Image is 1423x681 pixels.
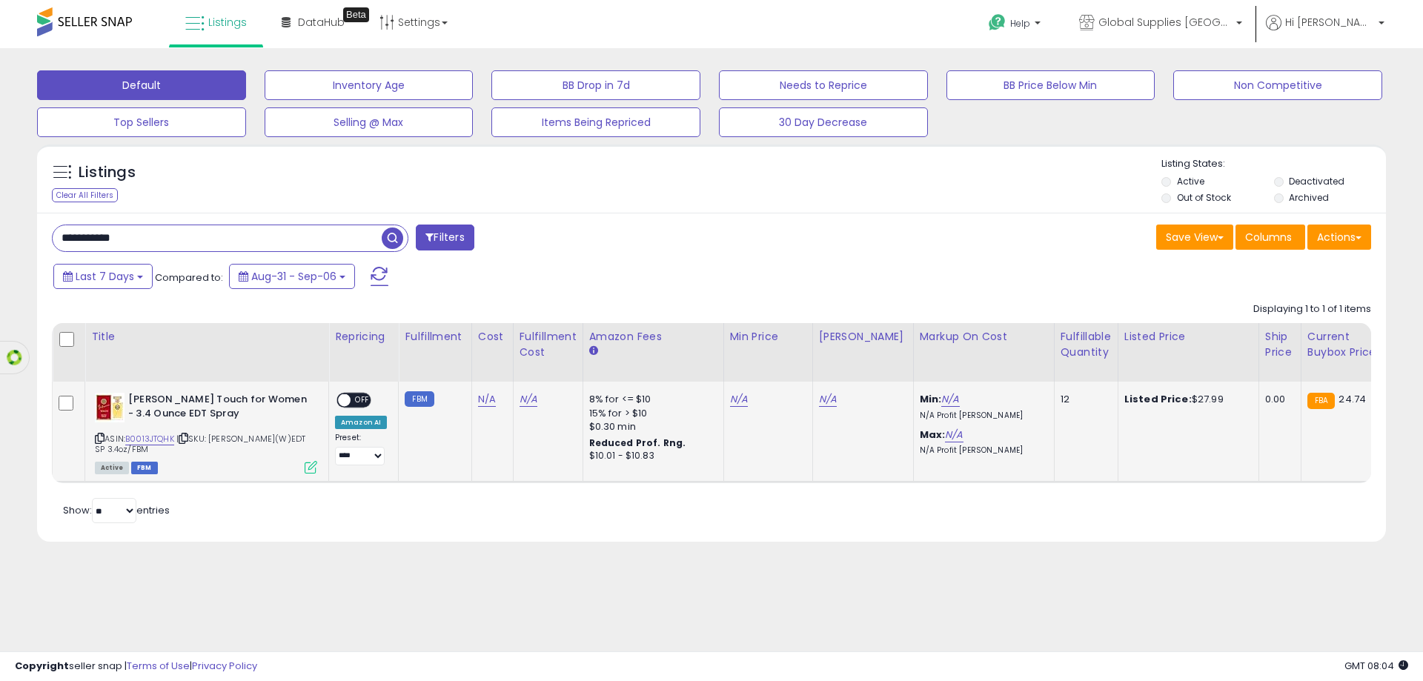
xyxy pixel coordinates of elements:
[15,659,69,673] strong: Copyright
[1307,329,1384,360] div: Current Buybox Price
[589,436,686,449] b: Reduced Prof. Rng.
[589,407,712,420] div: 15% for > $10
[941,392,959,407] a: N/A
[95,393,317,472] div: ASIN:
[1265,329,1295,360] div: Ship Price
[491,107,700,137] button: Items Being Repriced
[351,394,374,407] span: OFF
[920,428,946,442] b: Max:
[719,70,928,100] button: Needs to Reprice
[95,433,305,455] span: | SKU: [PERSON_NAME](W)EDT SP 3.4oz/FBM
[920,411,1043,421] p: N/A Profit [PERSON_NAME]
[520,329,577,360] div: Fulfillment Cost
[335,416,387,429] div: Amazon AI
[589,345,598,358] small: Amazon Fees.
[1061,393,1107,406] div: 12
[913,323,1054,382] th: The percentage added to the cost of goods (COGS) that forms the calculator for Min & Max prices.
[1177,191,1231,204] label: Out of Stock
[1289,175,1344,187] label: Deactivated
[946,70,1155,100] button: BB Price Below Min
[1285,15,1374,30] span: Hi [PERSON_NAME]
[229,264,355,289] button: Aug-31 - Sep-06
[265,107,474,137] button: Selling @ Max
[491,70,700,100] button: BB Drop in 7d
[192,659,257,673] a: Privacy Policy
[1253,302,1371,316] div: Displaying 1 to 1 of 1 items
[265,70,474,100] button: Inventory Age
[1235,225,1305,250] button: Columns
[920,392,942,406] b: Min:
[730,329,806,345] div: Min Price
[988,13,1006,32] i: Get Help
[91,329,322,345] div: Title
[15,660,257,674] div: seller snap | |
[1098,15,1232,30] span: Global Supplies [GEOGRAPHIC_DATA]
[335,433,387,466] div: Preset:
[79,162,136,183] h5: Listings
[1245,230,1292,245] span: Columns
[520,392,537,407] a: N/A
[405,391,434,407] small: FBM
[298,15,345,30] span: DataHub
[819,329,907,345] div: [PERSON_NAME]
[131,462,158,474] span: FBM
[416,225,474,250] button: Filters
[52,188,118,202] div: Clear All Filters
[1266,15,1384,48] a: Hi [PERSON_NAME]
[95,393,125,422] img: 41IWSbA9kfL._SL40_.jpg
[478,392,496,407] a: N/A
[1265,393,1290,406] div: 0.00
[819,392,837,407] a: N/A
[1339,392,1366,406] span: 24.74
[63,503,170,517] span: Show: entries
[977,2,1055,48] a: Help
[125,433,174,445] a: B0013JTQHK
[1156,225,1233,250] button: Save View
[37,70,246,100] button: Default
[1010,17,1030,30] span: Help
[128,393,308,424] b: [PERSON_NAME] Touch for Women - 3.4 Ounce EDT Spray
[208,15,247,30] span: Listings
[1173,70,1382,100] button: Non Competitive
[37,107,246,137] button: Top Sellers
[920,445,1043,456] p: N/A Profit [PERSON_NAME]
[1289,191,1329,204] label: Archived
[405,329,465,345] div: Fulfillment
[1124,392,1192,406] b: Listed Price:
[920,329,1048,345] div: Markup on Cost
[719,107,928,137] button: 30 Day Decrease
[589,329,717,345] div: Amazon Fees
[76,269,134,284] span: Last 7 Days
[343,7,369,22] div: Tooltip anchor
[53,264,153,289] button: Last 7 Days
[730,392,748,407] a: N/A
[1344,659,1408,673] span: 2025-09-14 08:04 GMT
[251,269,336,284] span: Aug-31 - Sep-06
[335,329,392,345] div: Repricing
[95,462,129,474] span: All listings currently available for purchase on Amazon
[589,450,712,462] div: $10.01 - $10.83
[1061,329,1112,360] div: Fulfillable Quantity
[589,420,712,433] div: $0.30 min
[1307,225,1371,250] button: Actions
[1124,329,1253,345] div: Listed Price
[155,270,223,285] span: Compared to:
[127,659,190,673] a: Terms of Use
[478,329,507,345] div: Cost
[945,428,963,442] a: N/A
[1177,175,1204,187] label: Active
[1161,157,1385,171] p: Listing States:
[1124,393,1247,406] div: $27.99
[1307,393,1335,409] small: FBA
[589,393,712,406] div: 8% for <= $10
